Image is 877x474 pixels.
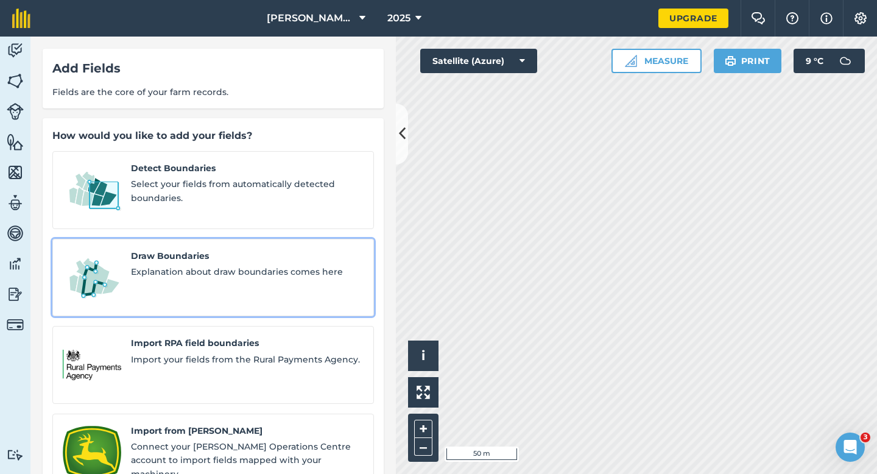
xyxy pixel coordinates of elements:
[131,265,364,278] span: Explanation about draw boundaries comes here
[52,239,374,317] a: Draw BoundariesDraw BoundariesExplanation about draw boundaries comes here
[7,285,24,303] img: svg+xml;base64,PD94bWwgdmVyc2lvbj0iMS4wIiBlbmNvZGluZz0idXRmLTgiPz4KPCEtLSBHZW5lcmF0b3I6IEFkb2JlIE...
[7,103,24,120] img: svg+xml;base64,PD94bWwgdmVyc2lvbj0iMS4wIiBlbmNvZGluZz0idXRmLTgiPz4KPCEtLSBHZW5lcmF0b3I6IEFkb2JlIE...
[794,49,865,73] button: 9 °C
[7,449,24,461] img: svg+xml;base64,PD94bWwgdmVyc2lvbj0iMS4wIiBlbmNvZGluZz0idXRmLTgiPz4KPCEtLSBHZW5lcmF0b3I6IEFkb2JlIE...
[387,11,410,26] span: 2025
[7,133,24,151] img: svg+xml;base64,PHN2ZyB4bWxucz0iaHR0cDovL3d3dy53My5vcmcvMjAwMC9zdmciIHdpZHRoPSI1NiIgaGVpZ2h0PSI2MC...
[52,58,374,78] div: Add Fields
[725,54,736,68] img: svg+xml;base64,PHN2ZyB4bWxucz0iaHR0cDovL3d3dy53My5vcmcvMjAwMC9zdmciIHdpZHRoPSIxOSIgaGVpZ2h0PSIyNC...
[820,11,833,26] img: svg+xml;base64,PHN2ZyB4bWxucz0iaHR0cDovL3d3dy53My5vcmcvMjAwMC9zdmciIHdpZHRoPSIxNyIgaGVpZ2h0PSIxNy...
[785,12,800,24] img: A question mark icon
[131,353,364,366] span: Import your fields from the Rural Payments Agency.
[751,12,766,24] img: Two speech bubbles overlapping with the left bubble in the forefront
[833,49,858,73] img: svg+xml;base64,PD94bWwgdmVyc2lvbj0iMS4wIiBlbmNvZGluZz0idXRmLTgiPz4KPCEtLSBHZW5lcmF0b3I6IEFkb2JlIE...
[658,9,728,28] a: Upgrade
[836,433,865,462] iframe: Intercom live chat
[7,163,24,182] img: svg+xml;base64,PHN2ZyB4bWxucz0iaHR0cDovL3d3dy53My5vcmcvMjAwMC9zdmciIHdpZHRoPSI1NiIgaGVpZ2h0PSI2MC...
[714,49,782,73] button: Print
[12,9,30,28] img: fieldmargin Logo
[7,72,24,90] img: svg+xml;base64,PHN2ZyB4bWxucz0iaHR0cDovL3d3dy53My5vcmcvMjAwMC9zdmciIHdpZHRoPSI1NiIgaGVpZ2h0PSI2MC...
[52,326,374,404] a: Import RPA field boundariesImport RPA field boundariesImport your fields from the Rural Payments ...
[7,224,24,242] img: svg+xml;base64,PD94bWwgdmVyc2lvbj0iMS4wIiBlbmNvZGluZz0idXRmLTgiPz4KPCEtLSBHZW5lcmF0b3I6IEFkb2JlIE...
[131,161,364,175] span: Detect Boundaries
[417,386,430,399] img: Four arrows, one pointing top left, one top right, one bottom right and the last bottom left
[63,249,121,306] img: Draw Boundaries
[63,336,121,394] img: Import RPA field boundaries
[52,85,374,99] span: Fields are the core of your farm records.
[63,161,121,219] img: Detect Boundaries
[806,49,823,73] span: 9 ° C
[611,49,702,73] button: Measure
[861,433,870,442] span: 3
[52,128,374,144] div: How would you like to add your fields?
[414,438,432,456] button: –
[131,249,364,263] span: Draw Boundaries
[7,316,24,333] img: svg+xml;base64,PD94bWwgdmVyc2lvbj0iMS4wIiBlbmNvZGluZz0idXRmLTgiPz4KPCEtLSBHZW5lcmF0b3I6IEFkb2JlIE...
[131,177,364,205] span: Select your fields from automatically detected boundaries.
[421,348,425,363] span: i
[408,341,438,371] button: i
[7,194,24,212] img: svg+xml;base64,PD94bWwgdmVyc2lvbj0iMS4wIiBlbmNvZGluZz0idXRmLTgiPz4KPCEtLSBHZW5lcmF0b3I6IEFkb2JlIE...
[267,11,354,26] span: [PERSON_NAME] & Sons
[853,12,868,24] img: A cog icon
[52,151,374,229] a: Detect BoundariesDetect BoundariesSelect your fields from automatically detected boundaries.
[7,255,24,273] img: svg+xml;base64,PD94bWwgdmVyc2lvbj0iMS4wIiBlbmNvZGluZz0idXRmLTgiPz4KPCEtLSBHZW5lcmF0b3I6IEFkb2JlIE...
[420,49,537,73] button: Satellite (Azure)
[625,55,637,67] img: Ruler icon
[414,420,432,438] button: +
[7,41,24,60] img: svg+xml;base64,PD94bWwgdmVyc2lvbj0iMS4wIiBlbmNvZGluZz0idXRmLTgiPz4KPCEtLSBHZW5lcmF0b3I6IEFkb2JlIE...
[131,336,364,350] span: Import RPA field boundaries
[131,424,364,437] span: Import from [PERSON_NAME]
